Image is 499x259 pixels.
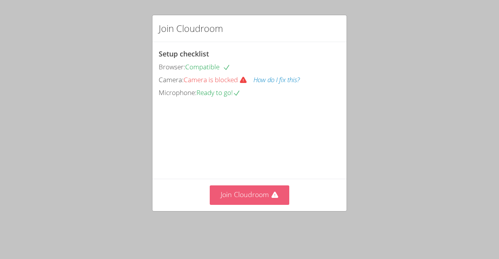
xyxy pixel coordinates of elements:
[184,75,253,84] span: Camera is blocked
[185,62,230,71] span: Compatible
[159,21,223,35] h2: Join Cloudroom
[210,185,290,204] button: Join Cloudroom
[159,62,185,71] span: Browser:
[159,88,196,97] span: Microphone:
[159,75,184,84] span: Camera:
[159,49,209,58] span: Setup checklist
[253,74,300,86] button: How do I fix this?
[196,88,241,97] span: Ready to go!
